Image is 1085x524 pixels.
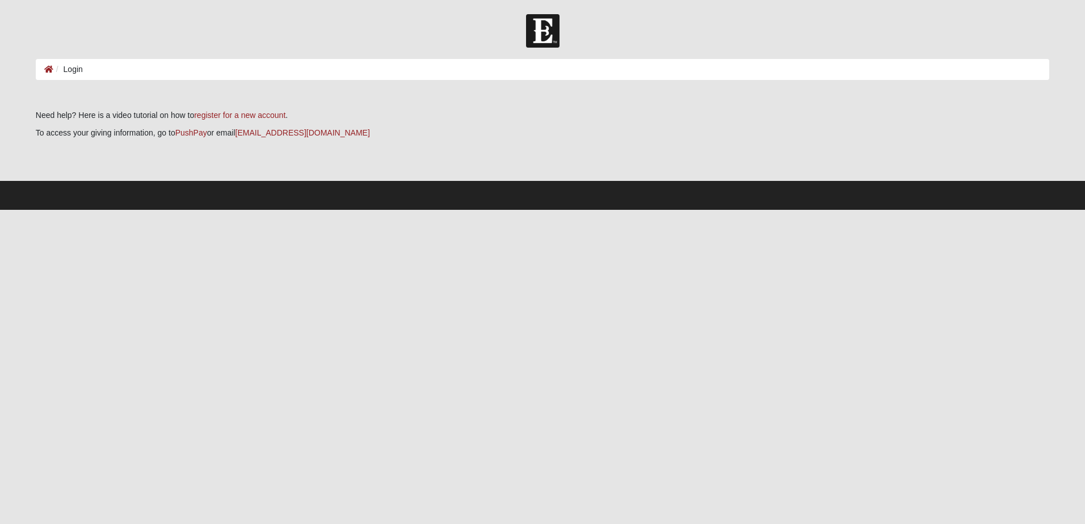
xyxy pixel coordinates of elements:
[235,128,370,137] a: [EMAIL_ADDRESS][DOMAIN_NAME]
[194,111,285,120] a: register for a new account
[53,64,83,75] li: Login
[175,128,207,137] a: PushPay
[36,127,1049,139] p: To access your giving information, go to or email
[526,14,560,48] img: Church of Eleven22 Logo
[36,109,1049,121] p: Need help? Here is a video tutorial on how to .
